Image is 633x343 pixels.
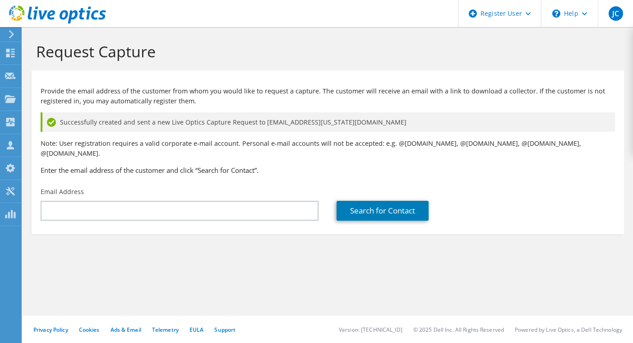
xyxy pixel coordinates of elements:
svg: \n [552,9,560,18]
span: Successfully created and sent a new Live Optics Capture Request to [EMAIL_ADDRESS][US_STATE][DOMA... [60,117,407,127]
label: Email Address [41,187,84,196]
a: Support [214,326,236,334]
h1: Request Capture [36,42,615,61]
li: Version: [TECHNICAL_ID] [339,326,402,334]
p: Note: User registration requires a valid corporate e-mail account. Personal e-mail accounts will ... [41,139,615,158]
span: JC [609,6,623,21]
a: Search for Contact [337,201,429,221]
li: © 2025 Dell Inc. All Rights Reserved [413,326,504,334]
a: Cookies [79,326,100,334]
li: Powered by Live Optics, a Dell Technology [515,326,622,334]
a: EULA [189,326,203,334]
h3: Enter the email address of the customer and click “Search for Contact”. [41,165,615,175]
a: Telemetry [152,326,179,334]
a: Privacy Policy [33,326,68,334]
p: Provide the email address of the customer from whom you would like to request a capture. The cust... [41,86,615,106]
a: Ads & Email [111,326,141,334]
